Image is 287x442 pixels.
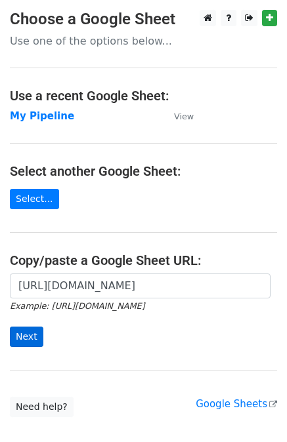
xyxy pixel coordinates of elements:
[10,397,74,417] a: Need help?
[10,88,277,104] h4: Use a recent Google Sheet:
[161,110,194,122] a: View
[10,301,144,311] small: Example: [URL][DOMAIN_NAME]
[221,379,287,442] iframe: Chat Widget
[10,163,277,179] h4: Select another Google Sheet:
[196,398,277,410] a: Google Sheets
[10,327,43,347] input: Next
[10,273,271,298] input: Paste your Google Sheet URL here
[10,10,277,29] h3: Choose a Google Sheet
[10,189,59,209] a: Select...
[10,110,74,122] a: My Pipeline
[10,252,277,268] h4: Copy/paste a Google Sheet URL:
[174,111,194,121] small: View
[10,34,277,48] p: Use one of the options below...
[221,379,287,442] div: Widget de chat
